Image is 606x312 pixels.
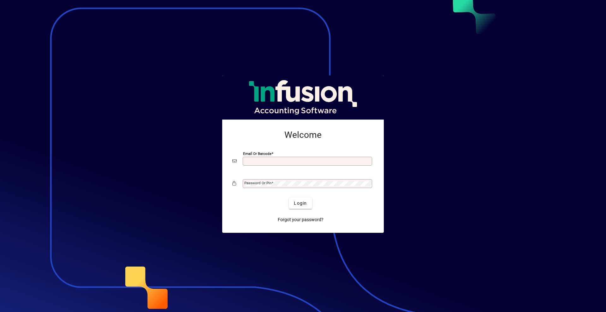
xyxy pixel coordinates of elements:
[278,216,324,223] span: Forgot your password?
[275,214,326,225] a: Forgot your password?
[289,197,312,209] button: Login
[294,200,307,207] span: Login
[243,151,271,156] mat-label: Email or Barcode
[232,130,374,140] h2: Welcome
[244,181,271,185] mat-label: Password or Pin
